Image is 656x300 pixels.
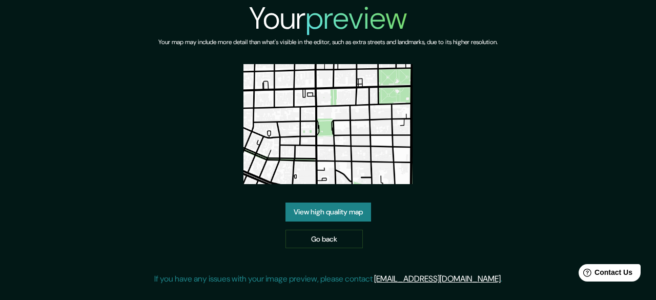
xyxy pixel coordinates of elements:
a: Go back [285,230,363,249]
img: created-map-preview [243,64,413,184]
a: [EMAIL_ADDRESS][DOMAIN_NAME] [374,273,501,284]
p: If you have any issues with your image preview, please contact . [154,273,502,285]
h6: Your map may include more detail than what's visible in the editor, such as extra streets and lan... [158,37,498,48]
iframe: Help widget launcher [565,260,645,289]
a: View high quality map [285,203,371,222]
